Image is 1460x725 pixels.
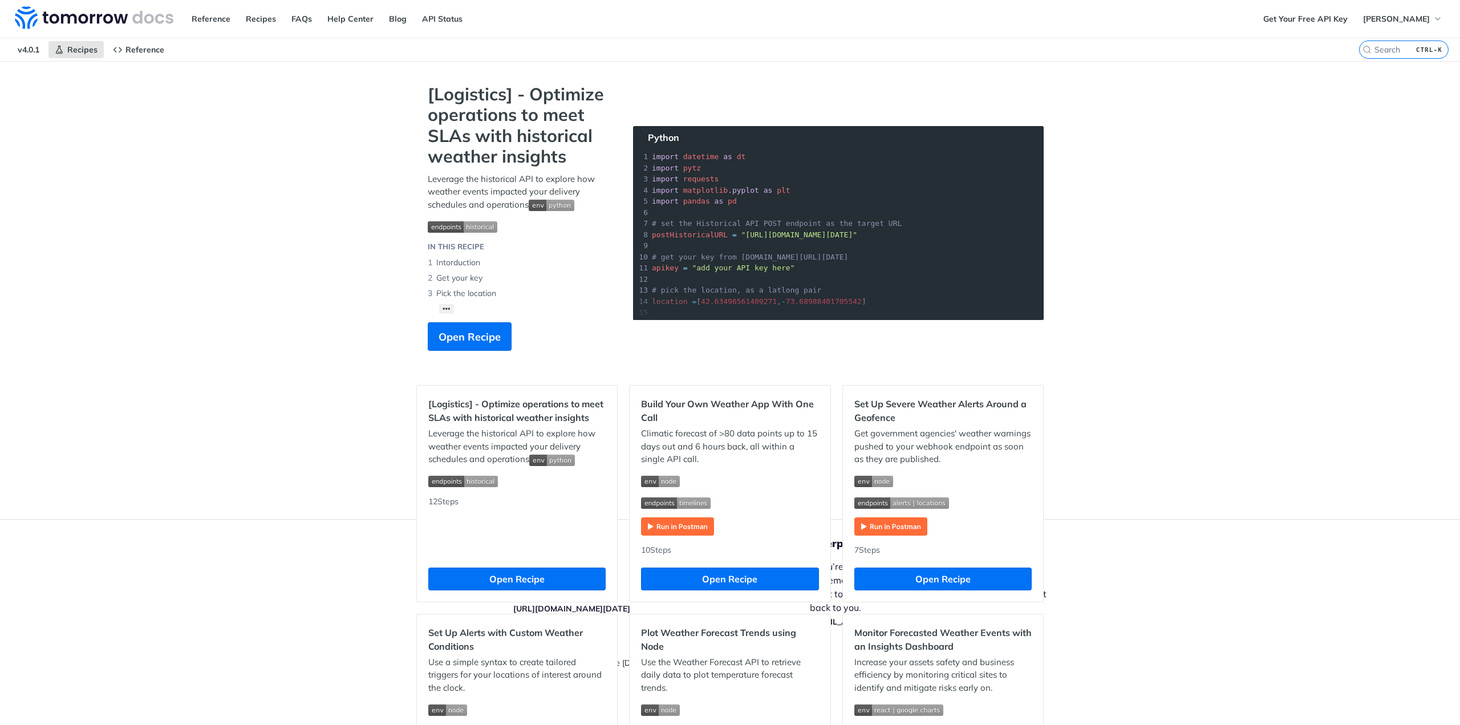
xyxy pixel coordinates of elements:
[854,568,1032,590] button: Open Recipe
[416,10,469,27] a: API Status
[641,520,714,531] a: Expand image
[641,475,818,488] span: Expand image
[428,496,606,556] div: 12 Steps
[428,656,606,695] p: Use a simple syntax to create tailored triggers for your locations of interest around the clock.
[1257,10,1354,27] a: Get Your Free API Key
[529,453,575,464] span: Expand image
[428,270,610,286] li: Get your key
[641,496,818,509] span: Expand image
[641,703,818,716] span: Expand image
[529,455,575,466] img: env
[641,656,818,695] p: Use the Weather Forecast API to retrieve daily data to plot temperature forecast trends.
[854,703,1032,716] span: Expand image
[185,10,237,27] a: Reference
[1413,44,1445,55] kbd: CTRL-K
[428,286,610,301] li: Pick the location
[1362,45,1372,54] svg: Search
[641,427,818,466] p: Climatic forecast of >80 data points up to 15 days out and 6 hours back, all within a single API ...
[854,704,943,716] img: env
[529,200,574,211] img: env
[854,476,893,487] img: env
[641,568,818,590] button: Open Recipe
[428,173,610,212] p: Leverage the historical API to explore how weather events impacted your delivery schedules and op...
[428,475,606,488] span: Expand image
[48,41,104,58] a: Recipes
[641,626,818,653] h2: Plot Weather Forecast Trends using Node
[641,544,818,556] div: 10 Steps
[428,220,610,233] span: Expand image
[428,568,606,590] button: Open Recipe
[428,397,606,424] h2: [Logistics] - Optimize operations to meet SLAs with historical weather insights
[11,41,46,58] span: v4.0.1
[854,475,1032,488] span: Expand image
[285,10,318,27] a: FAQs
[641,517,714,536] img: Run in Postman
[428,476,498,487] img: endpoint
[854,544,1032,556] div: 7 Steps
[641,397,818,424] h2: Build Your Own Weather App With One Call
[854,497,949,509] img: endpoint
[641,497,711,509] img: endpoint
[854,626,1032,653] h2: Monitor Forecasted Weather Events with an Insights Dashboard
[513,604,630,614] a: [URL][DOMAIN_NAME][DATE]
[321,10,380,27] a: Help Center
[854,517,927,536] img: Run in Postman
[854,656,1032,695] p: Increase your assets safety and business efficiency by monitoring critical sites to identify and ...
[439,304,454,314] button: •••
[641,704,680,716] img: env
[107,41,171,58] a: Reference
[428,703,606,716] span: Expand image
[428,322,512,351] button: Open Recipe
[428,704,467,716] img: env
[428,626,606,653] h2: Set Up Alerts with Custom Weather Conditions
[67,44,98,55] span: Recipes
[641,476,680,487] img: env
[428,241,484,253] div: IN THIS RECIPE
[529,199,574,210] span: Expand image
[854,397,1032,424] h2: Set Up Severe Weather Alerts Around a Geofence
[15,6,173,29] img: Tomorrow.io Weather API Docs
[383,10,413,27] a: Blog
[428,221,497,233] img: endpoint
[854,496,1032,509] span: Expand image
[1357,10,1449,27] button: [PERSON_NAME]
[439,329,501,345] span: Open Recipe
[428,255,610,270] li: Intorduction
[1363,14,1430,24] span: [PERSON_NAME]
[125,44,164,55] span: Reference
[854,427,1032,466] p: Get government agencies' weather warnings pushed to your webhook endpoint as soon as they are pub...
[240,10,282,27] a: Recipes
[428,427,606,466] p: Leverage the historical API to explore how weather events impacted your delivery schedules and op...
[854,520,927,531] a: Expand image
[428,84,610,167] strong: [Logistics] - Optimize operations to meet SLAs with historical weather insights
